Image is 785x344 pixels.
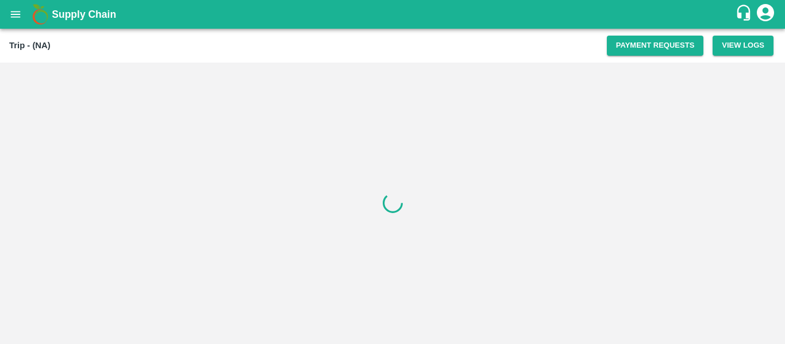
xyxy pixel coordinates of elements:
[29,3,52,26] img: logo
[607,36,704,56] button: Payment Requests
[2,1,29,28] button: open drawer
[755,2,776,26] div: account of current user
[713,36,774,56] button: View Logs
[9,41,51,50] b: Trip - (NA)
[735,4,755,25] div: customer-support
[52,6,735,22] a: Supply Chain
[52,9,116,20] b: Supply Chain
